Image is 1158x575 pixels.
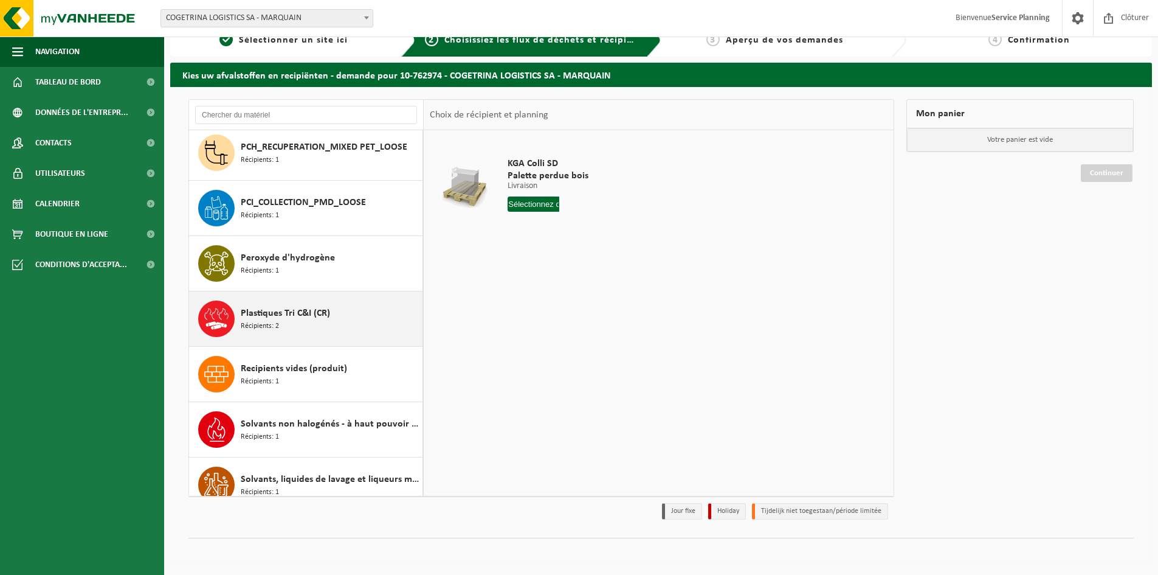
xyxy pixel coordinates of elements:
a: 1Sélectionner un site ici [176,33,391,47]
span: Récipients: 1 [241,155,279,166]
span: Récipients: 2 [241,321,279,332]
span: 1 [219,33,233,46]
span: Aperçu de vos demandes [726,35,843,45]
span: Confirmation [1008,35,1070,45]
span: PCH_RECUPERATION_MIXED PET_LOOSE [241,140,407,155]
span: Récipients: 1 [241,265,279,277]
span: Conditions d'accepta... [35,249,127,280]
span: Utilisateurs [35,158,85,189]
button: Solvants non halogénés - à haut pouvoir calorifique en petits emballages (<200L) Récipients: 1 [189,402,423,458]
span: Palette perdue bois [508,170,611,182]
span: Plastiques Tri C&I (CR) [241,306,330,321]
input: Sélectionnez date [508,197,559,212]
span: Choisissiez les flux de déchets et récipients [444,35,647,45]
span: COGETRINA LOGISTICS SA - MARQUAIN [161,10,373,27]
span: Récipients: 1 [241,376,279,388]
li: Jour fixe [662,503,702,520]
span: 3 [706,33,720,46]
span: Récipients: 1 [241,210,279,221]
li: Tijdelijk niet toegestaan/période limitée [752,503,888,520]
span: 4 [988,33,1002,46]
button: PCI_COLLECTION_PMD_LOOSE Récipients: 1 [189,181,423,236]
strong: Service Planning [991,13,1050,23]
span: Solvants, liquides de lavage et liqueurs mères organiques halogénés, toxique [241,472,419,487]
p: Livraison [508,182,611,190]
span: Navigation [35,37,80,67]
h2: Kies uw afvalstoffen en recipiënten - demande pour 10-762974 - COGETRINA LOGISTICS SA - MARQUAIN [170,63,1152,86]
span: KGA Colli SD [508,158,611,170]
div: Mon panier [906,99,1134,128]
span: PCI_COLLECTION_PMD_LOOSE [241,195,366,210]
button: PCH_RECUPERATION_MIXED PET_LOOSE Récipients: 1 [189,125,423,181]
span: Recipients vides (produit) [241,361,347,376]
div: Choix de récipient et planning [424,100,554,130]
span: Données de l'entrepr... [35,97,128,128]
li: Holiday [708,503,746,520]
input: Chercher du matériel [195,106,417,124]
span: Solvants non halogénés - à haut pouvoir calorifique en petits emballages (<200L) [241,417,419,431]
button: Peroxyde d'hydrogène Récipients: 1 [189,236,423,291]
span: Récipients: 1 [241,431,279,443]
span: Boutique en ligne [35,219,108,249]
span: 2 [425,33,438,46]
button: Recipients vides (produit) Récipients: 1 [189,347,423,402]
button: Solvants, liquides de lavage et liqueurs mères organiques halogénés, toxique Récipients: 1 [189,458,423,513]
p: Votre panier est vide [907,128,1133,152]
span: Tableau de bord [35,67,101,97]
span: Contacts [35,128,72,158]
button: Plastiques Tri C&I (CR) Récipients: 2 [189,291,423,347]
span: Calendrier [35,189,80,219]
span: Peroxyde d'hydrogène [241,251,335,265]
span: Récipients: 1 [241,487,279,498]
span: Sélectionner un site ici [239,35,348,45]
a: Continuer [1081,164,1132,182]
span: COGETRINA LOGISTICS SA - MARQUAIN [160,9,373,27]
